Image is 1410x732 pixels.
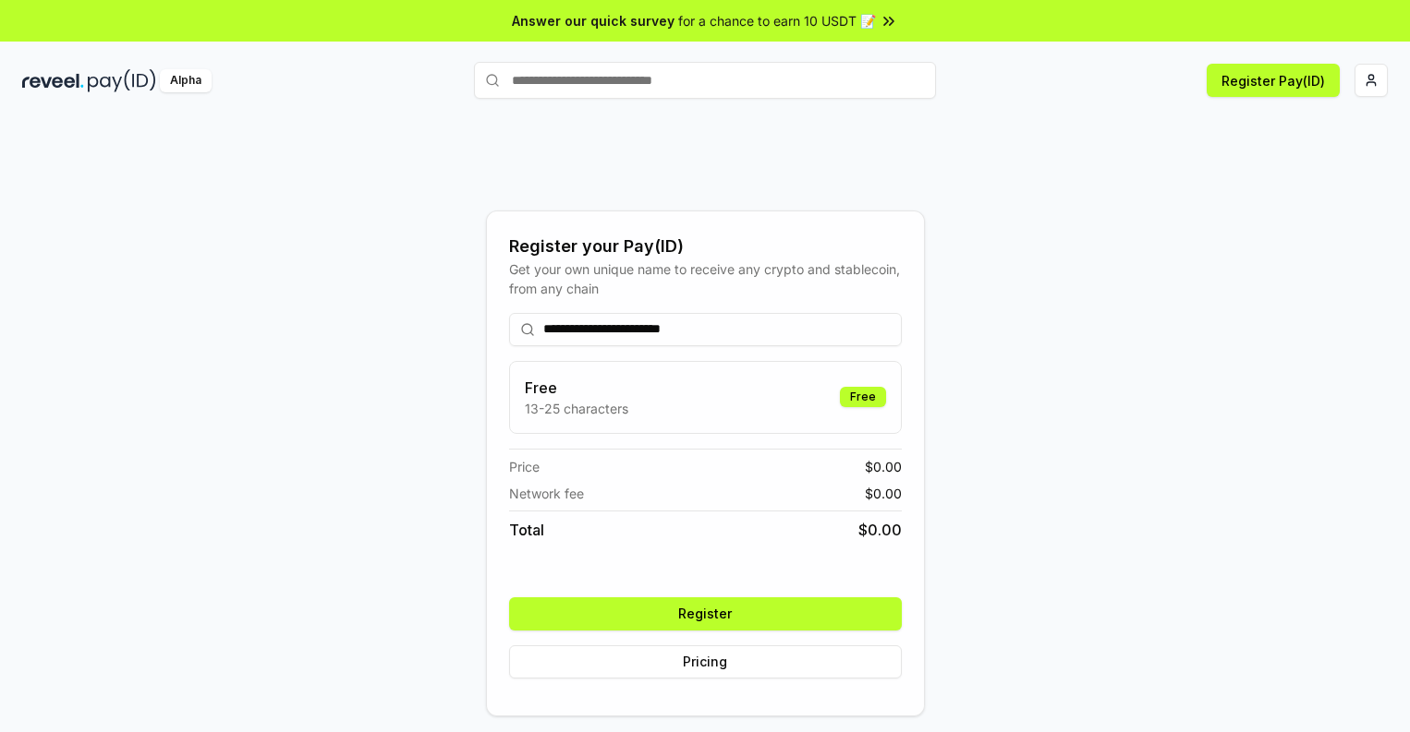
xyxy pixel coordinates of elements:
[865,484,902,503] span: $ 0.00
[525,399,628,418] p: 13-25 characters
[840,387,886,407] div: Free
[509,259,902,298] div: Get your own unique name to receive any crypto and stablecoin, from any chain
[509,484,584,503] span: Network fee
[509,457,540,476] span: Price
[509,645,902,678] button: Pricing
[858,519,902,541] span: $ 0.00
[512,11,675,30] span: Answer our quick survey
[509,519,544,541] span: Total
[22,69,84,92] img: reveel_dark
[88,69,156,92] img: pay_id
[160,69,212,92] div: Alpha
[525,377,628,399] h3: Free
[509,597,902,630] button: Register
[865,457,902,476] span: $ 0.00
[1207,64,1340,97] button: Register Pay(ID)
[509,234,902,259] div: Register your Pay(ID)
[678,11,876,30] span: for a chance to earn 10 USDT 📝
